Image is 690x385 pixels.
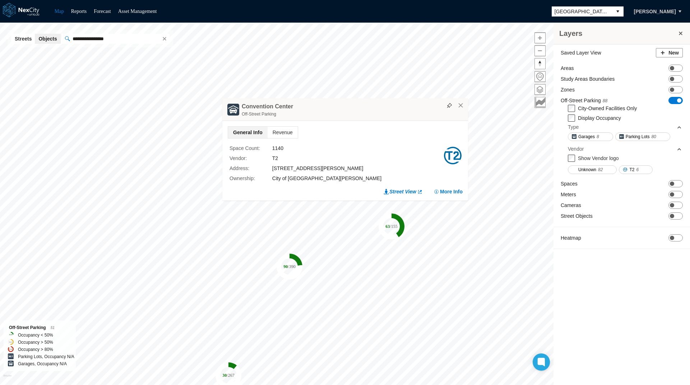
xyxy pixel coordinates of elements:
[561,49,601,56] label: Saved Layer View
[578,166,596,173] span: Unknown
[18,346,53,353] label: Occupancy > 80%
[267,127,297,138] span: Revenue
[534,45,546,56] button: Zoom out
[629,166,634,173] span: T2
[656,48,683,57] button: New
[272,154,443,162] div: T2
[568,132,613,141] button: Garages8
[535,46,545,56] span: Zoom out
[603,98,607,103] span: 88
[288,264,295,269] tspan: / 390
[18,353,74,360] label: Parking Lots, Occupancy N/A
[555,8,609,15] span: [GEOGRAPHIC_DATA][PERSON_NAME]
[626,5,684,18] button: [PERSON_NAME]
[534,32,546,43] button: Zoom in
[272,144,443,152] div: 1140
[597,133,599,140] span: 8
[534,71,546,82] button: Home
[3,375,11,383] a: Mapbox homepage
[55,9,64,14] a: Map
[568,145,584,152] div: Vendor
[578,133,595,140] span: Garages
[634,8,676,15] span: [PERSON_NAME]
[227,373,234,378] tspan: / 267
[535,33,545,43] span: Zoom in
[35,34,60,44] button: Objects
[242,103,293,111] h4: Convention Center
[18,339,53,346] label: Occupancy > 50%
[118,9,157,14] a: Asset Management
[71,9,87,14] a: Reports
[561,202,581,209] label: Cameras
[626,133,650,140] span: Parking Lots
[561,75,615,83] label: Study Areas Boundaries
[228,127,268,138] span: General Info
[636,166,639,173] span: 6
[15,35,32,42] span: Streets
[242,111,464,118] div: Off-Street Parking
[561,212,593,220] label: Street Objects
[51,326,55,330] span: 51
[568,123,579,131] div: Type
[440,188,463,195] span: More Info
[230,144,272,152] label: Space Count :
[578,105,637,111] label: City-Owned Facilities Only
[598,166,603,173] span: 82
[651,133,656,140] span: 80
[159,34,170,44] span: clear
[561,97,607,104] label: Off-Street Parking
[615,132,670,141] button: Parking Lots80
[458,102,464,109] button: Close popup
[561,180,578,187] label: Spaces
[578,155,619,161] label: Show Vendor logo
[568,165,617,174] button: Unknown82
[230,174,272,182] label: Ownership :
[384,188,423,195] a: Street View
[277,254,302,280] div: Map marker
[9,324,70,332] div: Off-Street Parking
[668,49,679,56] span: New
[94,9,111,14] a: Forecast
[272,174,443,182] div: City of [GEOGRAPHIC_DATA][PERSON_NAME]
[434,188,463,195] button: More Info
[447,103,452,108] img: svg%3e
[222,373,227,378] tspan: 30
[612,6,624,17] button: select
[568,144,682,154] div: Vendor
[561,234,581,241] label: Heatmap
[561,86,575,93] label: Zones
[578,115,621,121] label: Display Occupancy
[534,97,546,108] button: Key metrics
[619,165,653,174] button: T26
[568,122,682,132] div: Type
[390,224,397,229] tspan: / 155
[379,213,404,239] div: Map marker
[230,154,272,162] label: Vendor :
[272,164,443,172] div: [STREET_ADDRESS][PERSON_NAME]
[561,191,576,198] label: Meters
[559,28,677,38] h3: Layers
[11,34,35,44] button: Streets
[18,332,53,339] label: Occupancy < 50%
[18,360,67,367] label: Garages, Occupancy N/A
[561,65,574,72] label: Areas
[534,84,546,95] button: Layers management
[534,58,546,69] button: Reset bearing to north
[38,35,57,42] span: Objects
[389,188,416,195] span: Street View
[283,264,288,269] tspan: 90
[230,164,272,172] label: Address :
[385,224,390,229] tspan: 63
[535,58,545,69] span: Reset bearing to north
